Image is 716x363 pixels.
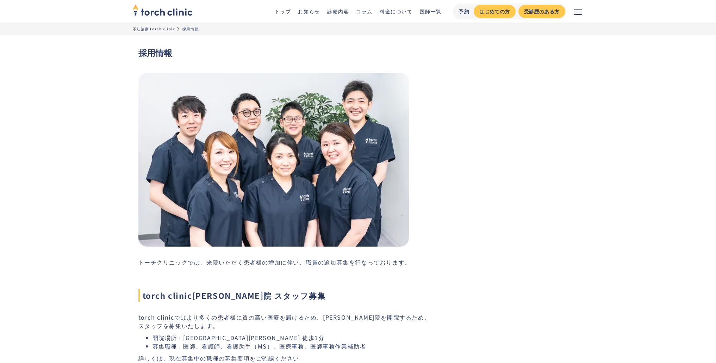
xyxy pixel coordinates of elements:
[152,342,578,350] li: 募集職種：医師、看護師、看護助手（MS）、医療事務、医師事務作業補助者
[133,2,193,18] img: torch clinic
[420,8,442,15] a: 医師一覧
[138,354,578,362] p: 詳しくは、現在募集中の職種の募集要項をご確認ください。
[152,333,578,342] li: 開院場所：[GEOGRAPHIC_DATA][PERSON_NAME] 徒歩1分
[138,73,409,247] img: トーチクリニック採用情報
[327,8,349,15] a: 診療内容
[298,8,320,15] a: お知らせ
[138,313,578,330] p: torch clinicではより多くの患者様に質の高い医療を届けるため、[PERSON_NAME]院を開院するため、 スタッフを募集いたします。
[133,26,175,31] a: 不妊治療 torch clinic
[138,289,578,302] h2: torch clinic[PERSON_NAME]院 スタッフ募集
[459,8,469,15] div: 予約
[380,8,413,15] a: 料金について
[133,5,193,18] a: home
[182,26,199,31] div: 採用情報
[518,5,565,18] a: 受診歴のある方
[474,5,515,18] a: はじめての方
[356,8,373,15] a: コラム
[138,46,578,59] h1: 採用情報
[138,258,578,266] p: トーチクリニックでは、来院いただく患者様の増加に伴い、職員の追加募集を行なっております。
[275,8,291,15] a: トップ
[479,8,510,15] div: はじめての方
[524,8,560,15] div: 受診歴のある方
